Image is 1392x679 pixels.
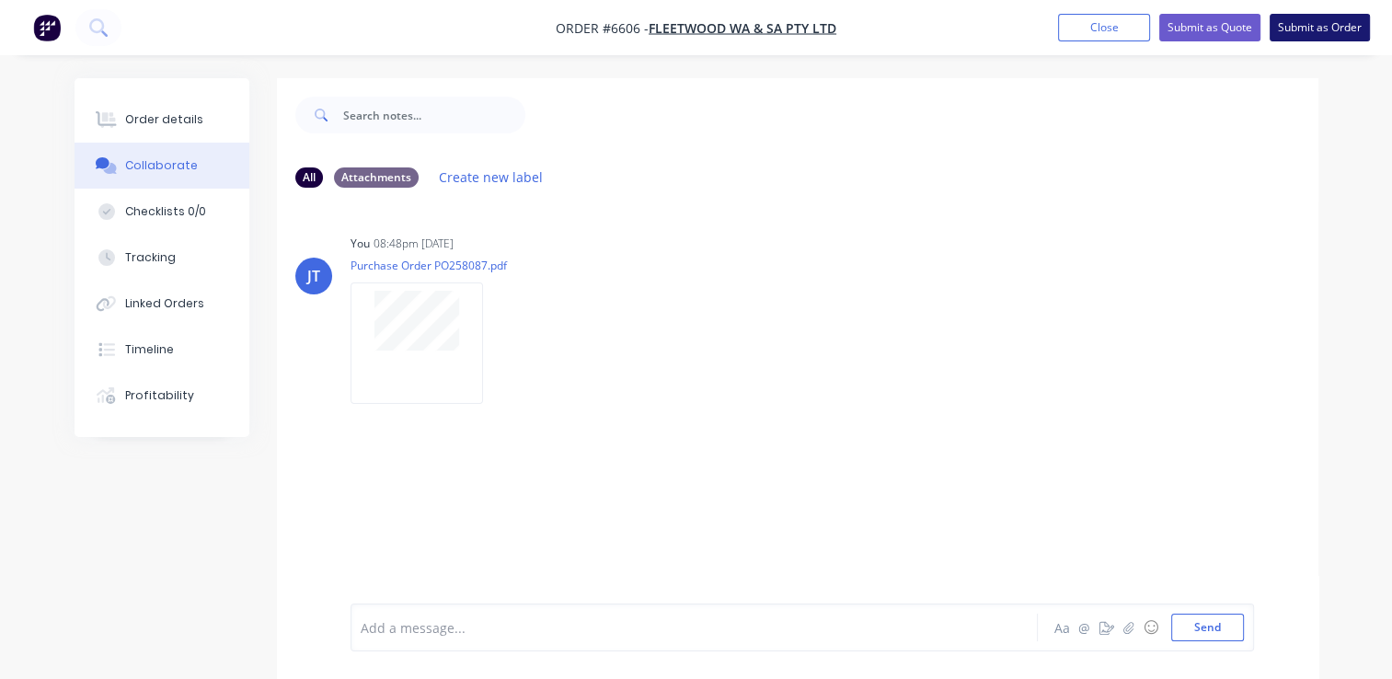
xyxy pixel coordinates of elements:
[1052,616,1074,639] button: Aa
[1159,14,1260,41] button: Submit as Quote
[351,258,507,273] p: Purchase Order PO258087.pdf
[351,236,370,252] div: You
[125,111,203,128] div: Order details
[75,281,249,327] button: Linked Orders
[125,249,176,266] div: Tracking
[75,189,249,235] button: Checklists 0/0
[75,97,249,143] button: Order details
[374,236,454,252] div: 08:48pm [DATE]
[334,167,419,188] div: Attachments
[125,157,198,174] div: Collaborate
[125,341,174,358] div: Timeline
[307,265,320,287] div: JT
[75,373,249,419] button: Profitability
[75,235,249,281] button: Tracking
[75,143,249,189] button: Collaborate
[343,97,525,133] input: Search notes...
[1140,616,1162,639] button: ☺
[125,387,194,404] div: Profitability
[1171,614,1244,641] button: Send
[1074,616,1096,639] button: @
[649,19,836,37] a: Fleetwood WA & SA Pty Ltd
[556,19,649,37] span: Order #6606 -
[125,295,204,312] div: Linked Orders
[125,203,206,220] div: Checklists 0/0
[295,167,323,188] div: All
[430,165,553,190] button: Create new label
[1270,14,1370,41] button: Submit as Order
[33,14,61,41] img: Factory
[1058,14,1150,41] button: Close
[75,327,249,373] button: Timeline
